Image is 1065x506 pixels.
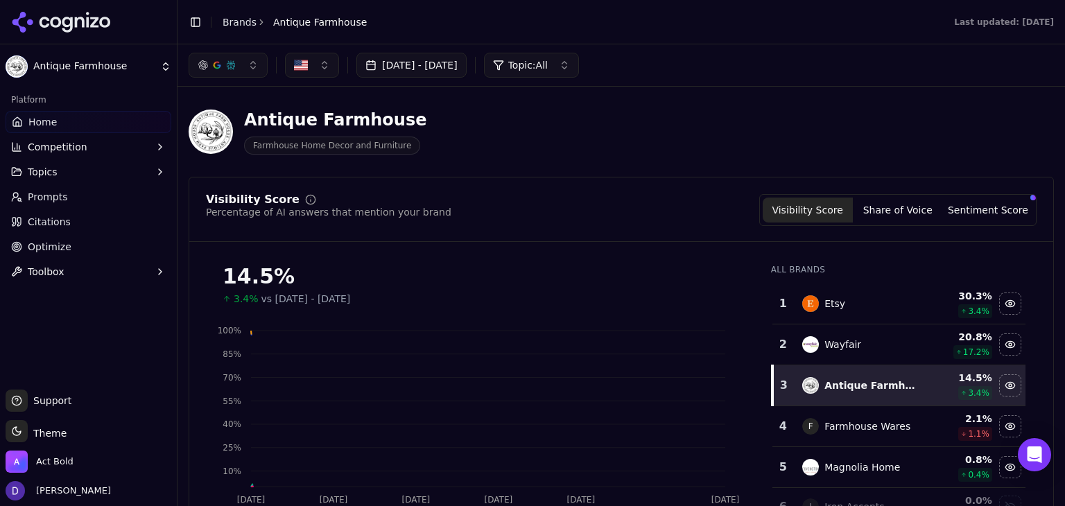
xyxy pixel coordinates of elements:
[802,295,819,312] img: etsy
[223,373,241,383] tspan: 70%
[33,60,155,73] span: Antique Farmhouse
[206,194,300,205] div: Visibility Score
[320,495,348,505] tspan: [DATE]
[6,481,25,500] img: David White
[508,58,548,72] span: Topic: All
[6,236,171,258] a: Optimize
[771,264,1025,275] div: All Brands
[943,198,1033,223] button: Sentiment Score
[802,459,819,476] img: magnolia home
[802,377,819,394] img: antique farmhouse
[968,469,989,480] span: 0.4 %
[928,289,992,303] div: 30.3 %
[223,443,241,453] tspan: 25%
[244,109,427,131] div: Antique Farmhouse
[779,377,788,394] div: 3
[772,283,1025,324] tr: 1etsyEtsy30.3%3.4%Hide etsy data
[963,347,989,358] span: 17.2 %
[6,481,111,500] button: Open user button
[36,455,73,468] span: Act Bold
[28,190,68,204] span: Prompts
[356,53,467,78] button: [DATE] - [DATE]
[968,387,989,399] span: 3.4 %
[6,211,171,233] a: Citations
[824,338,861,351] div: Wayfair
[968,306,989,317] span: 3.4 %
[999,374,1021,396] button: Hide antique farmhouse data
[6,89,171,111] div: Platform
[6,161,171,183] button: Topics
[772,406,1025,447] tr: 4FFarmhouse Wares2.1%1.1%Hide farmhouse wares data
[223,15,367,29] nav: breadcrumb
[223,264,743,289] div: 14.5%
[928,371,992,385] div: 14.5 %
[928,453,992,466] div: 0.8 %
[1018,438,1051,471] div: Open Intercom Messenger
[6,451,73,473] button: Open organization switcher
[6,451,28,473] img: Act Bold
[31,485,111,497] span: [PERSON_NAME]
[218,326,241,335] tspan: 100%
[772,365,1025,406] tr: 3antique farmhouseAntique Farmhouse14.5%3.4%Hide antique farmhouse data
[999,293,1021,315] button: Hide etsy data
[711,495,740,505] tspan: [DATE]
[968,428,989,439] span: 1.1 %
[28,428,67,439] span: Theme
[223,466,241,476] tspan: 10%
[802,336,819,353] img: wayfair
[6,261,171,283] button: Toolbox
[824,378,917,392] div: Antique Farmhouse
[28,115,57,129] span: Home
[763,198,853,223] button: Visibility Score
[999,415,1021,437] button: Hide farmhouse wares data
[778,459,788,476] div: 5
[778,418,788,435] div: 4
[772,447,1025,488] tr: 5magnolia homeMagnolia Home0.8%0.4%Hide magnolia home data
[824,460,900,474] div: Magnolia Home
[802,418,819,435] span: F
[223,396,241,406] tspan: 55%
[223,349,241,359] tspan: 85%
[244,137,420,155] span: Farmhouse Home Decor and Furniture
[485,495,513,505] tspan: [DATE]
[223,419,241,429] tspan: 40%
[28,240,71,254] span: Optimize
[273,15,367,29] span: Antique Farmhouse
[6,55,28,78] img: Antique Farmhouse
[954,17,1054,28] div: Last updated: [DATE]
[237,495,266,505] tspan: [DATE]
[928,330,992,344] div: 20.8 %
[28,265,64,279] span: Toolbox
[294,58,308,72] img: US
[567,495,596,505] tspan: [DATE]
[928,412,992,426] div: 2.1 %
[402,495,431,505] tspan: [DATE]
[778,295,788,312] div: 1
[206,205,451,219] div: Percentage of AI answers that mention your brand
[28,215,71,229] span: Citations
[6,136,171,158] button: Competition
[234,292,259,306] span: 3.4%
[223,17,257,28] a: Brands
[853,198,943,223] button: Share of Voice
[6,111,171,133] a: Home
[824,419,910,433] div: Farmhouse Wares
[824,297,845,311] div: Etsy
[261,292,351,306] span: vs [DATE] - [DATE]
[6,186,171,208] a: Prompts
[28,140,87,154] span: Competition
[772,324,1025,365] tr: 2wayfairWayfair20.8%17.2%Hide wayfair data
[778,336,788,353] div: 2
[28,165,58,179] span: Topics
[28,394,71,408] span: Support
[189,110,233,154] img: Antique Farmhouse
[999,333,1021,356] button: Hide wayfair data
[999,456,1021,478] button: Hide magnolia home data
